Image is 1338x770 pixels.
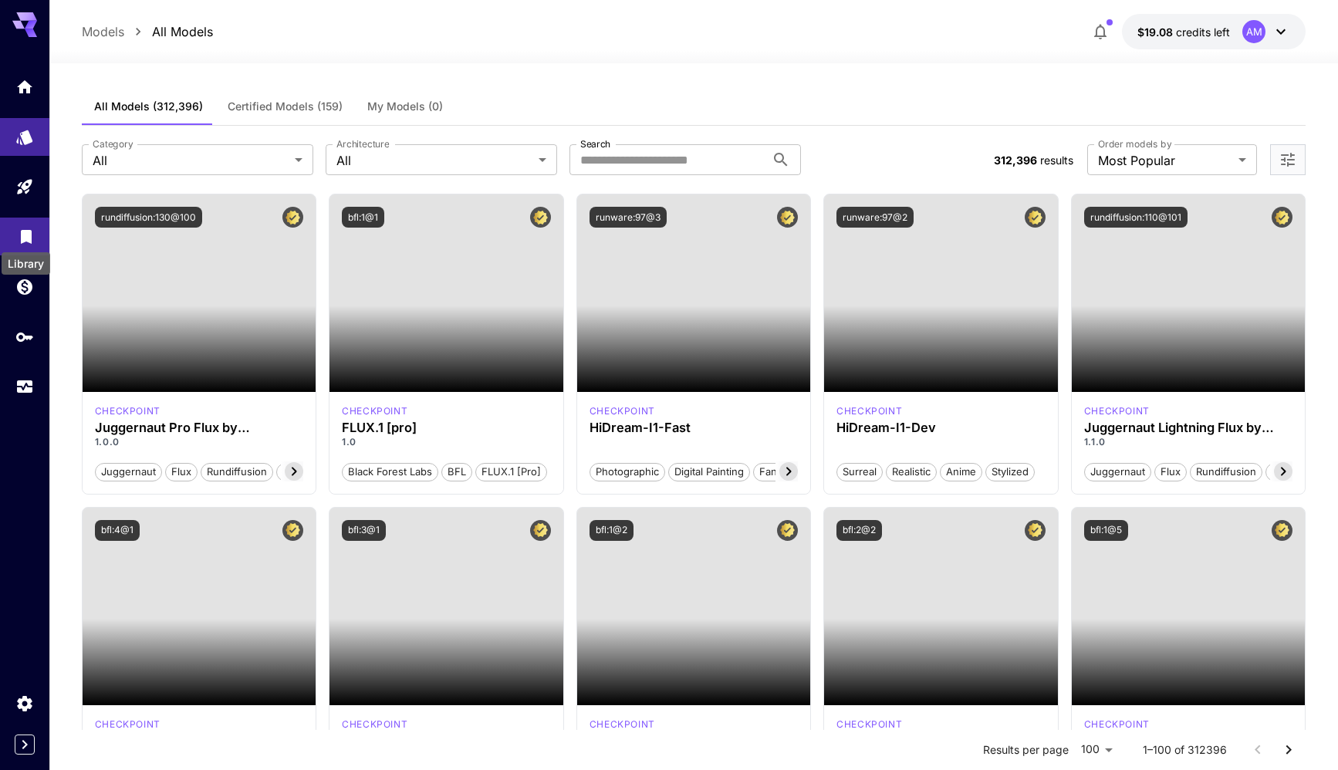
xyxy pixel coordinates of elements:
span: pro [277,464,304,480]
button: runware:97@3 [590,207,667,228]
span: All Models (312,396) [94,100,203,113]
p: 1.0 [342,435,551,449]
p: 1.1.0 [1084,435,1293,449]
span: Certified Models (159) [228,100,343,113]
p: 1–100 of 312396 [1143,742,1227,758]
span: Anime [941,464,982,480]
span: Surreal [837,464,882,480]
button: bfl:2@2 [836,520,882,541]
span: FLUX.1 [pro] [476,464,546,480]
span: My Models (0) [367,100,443,113]
span: juggernaut [1085,464,1150,480]
div: HiDream-I1-Dev [836,420,1046,435]
p: checkpoint [590,718,655,731]
span: Fantasy [754,464,802,480]
button: Digital Painting [668,461,750,481]
p: checkpoint [836,404,902,418]
div: AM [1242,20,1265,43]
label: Search [580,137,610,150]
h3: Juggernaut Pro Flux by RunDiffusion [95,420,304,435]
div: fluxultra [836,718,902,731]
span: credits left [1176,25,1230,39]
button: Realistic [886,461,937,481]
h3: Juggernaut Lightning Flux by RunDiffusion [1084,420,1293,435]
button: pro [276,461,305,481]
span: All [93,151,289,170]
label: Order models by [1098,137,1171,150]
div: HiDream Dev [836,404,902,418]
button: Photographic [590,461,665,481]
button: Expand sidebar [15,735,35,755]
button: $19.08181AM [1122,14,1306,49]
span: Stylized [986,464,1034,480]
button: Certified Model – Vetted for best performance and includes a commercial license. [777,520,798,541]
span: All [336,151,532,170]
button: Certified Model – Vetted for best performance and includes a commercial license. [530,207,551,228]
button: Certified Model – Vetted for best performance and includes a commercial license. [1272,207,1292,228]
button: Certified Model – Vetted for best performance and includes a commercial license. [1025,207,1046,228]
h3: FLUX.1 [pro] [342,420,551,435]
a: All Models [152,22,213,41]
label: Category [93,137,133,150]
button: rundiffusion [201,461,273,481]
p: checkpoint [95,718,160,731]
div: fluxpro [590,718,655,731]
div: Models [15,123,34,142]
div: 100 [1075,738,1118,761]
span: rundiffusion [1191,464,1262,480]
div: FLUX.1 D [95,404,160,418]
button: Surreal [836,461,883,481]
span: Black Forest Labs [343,464,438,480]
p: checkpoint [1084,718,1150,731]
div: fluxpro [342,404,407,418]
button: Certified Model – Vetted for best performance and includes a commercial license. [282,520,303,541]
p: checkpoint [342,404,407,418]
span: schnell [1266,464,1312,480]
div: Settings [15,694,34,713]
button: bfl:1@5 [1084,520,1128,541]
button: Stylized [985,461,1035,481]
button: bfl:4@1 [95,520,140,541]
button: BFL [441,461,472,481]
button: Certified Model – Vetted for best performance and includes a commercial license. [777,207,798,228]
p: checkpoint [836,718,902,731]
span: results [1040,154,1073,167]
label: Architecture [336,137,389,150]
button: Fantasy [753,461,802,481]
p: Models [82,22,124,41]
span: BFL [442,464,471,480]
p: 1.0.0 [95,435,304,449]
div: Home [15,77,34,96]
button: Go to next page [1273,735,1304,765]
span: Realistic [887,464,936,480]
span: Most Popular [1098,151,1232,170]
div: API Keys [15,327,34,346]
button: Certified Model – Vetted for best performance and includes a commercial license. [282,207,303,228]
button: bfl:1@1 [342,207,384,228]
button: Certified Model – Vetted for best performance and includes a commercial license. [1025,520,1046,541]
button: juggernaut [95,461,162,481]
button: juggernaut [1084,461,1151,481]
p: checkpoint [342,718,407,731]
div: Playground [15,177,34,197]
span: flux [166,464,197,480]
h3: HiDream-I1-Fast [590,420,799,435]
button: FLUX.1 [pro] [475,461,547,481]
div: FLUX.1 Kontext [max] [95,718,160,731]
button: flux [1154,461,1187,481]
button: bfl:3@1 [342,520,386,541]
button: runware:97@2 [836,207,914,228]
p: checkpoint [1084,404,1150,418]
button: rundiffusion:130@100 [95,207,202,228]
div: FLUX.1 Kontext [pro] [342,718,407,731]
button: Certified Model – Vetted for best performance and includes a commercial license. [1272,520,1292,541]
nav: breadcrumb [82,22,213,41]
span: $19.08 [1137,25,1176,39]
span: rundiffusion [201,464,272,480]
